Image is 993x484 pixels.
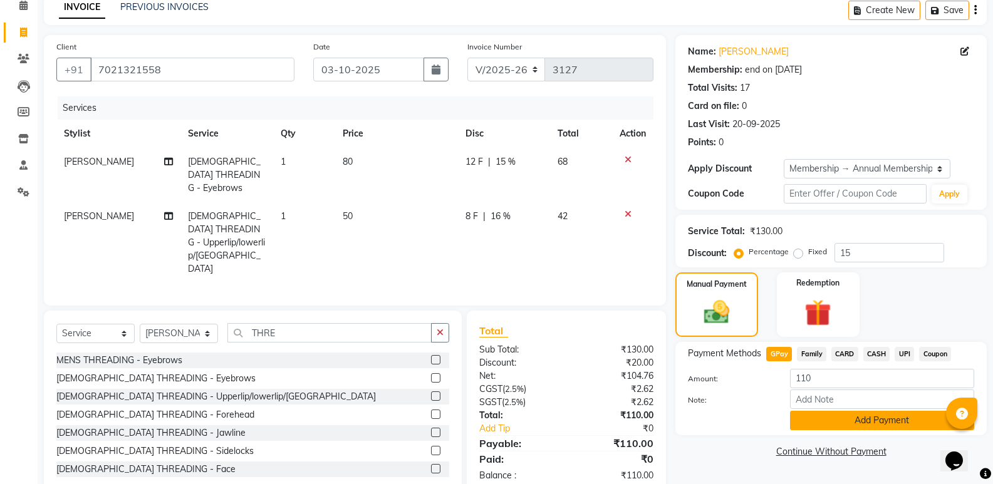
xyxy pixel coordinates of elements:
[750,225,782,238] div: ₹130.00
[470,409,566,422] div: Total:
[688,100,739,113] div: Card on file:
[719,136,724,149] div: 0
[790,389,974,409] input: Add Note
[566,383,663,396] div: ₹2.62
[491,210,511,223] span: 16 %
[281,156,286,167] span: 1
[64,210,134,222] span: [PERSON_NAME]
[488,155,491,168] span: |
[465,210,478,223] span: 8 F
[790,369,974,388] input: Amount
[90,58,294,81] input: Search by Name/Mobile/Email/Code
[120,1,209,13] a: PREVIOUS INVOICES
[479,383,502,394] span: CGST
[797,347,826,361] span: Family
[56,390,376,403] div: [DEMOGRAPHIC_DATA] THREADING - Upperlip/lowerlip/[GEOGRAPHIC_DATA]
[696,297,737,327] img: _cash.svg
[470,343,566,356] div: Sub Total:
[688,136,716,149] div: Points:
[766,347,792,361] span: GPay
[940,434,980,471] iframe: chat widget
[479,324,508,337] span: Total
[688,162,783,175] div: Apply Discount
[470,383,566,396] div: ( )
[470,356,566,369] div: Discount:
[688,225,745,238] div: Service Total:
[688,45,716,58] div: Name:
[56,463,236,476] div: [DEMOGRAPHIC_DATA] THREADING - Face
[56,58,91,81] button: +91
[465,155,483,168] span: 12 F
[796,296,840,329] img: _gift.svg
[790,411,974,430] button: Add Payment
[188,156,261,193] span: [DEMOGRAPHIC_DATA] THREADING - Eyebrows
[550,120,612,148] th: Total
[848,1,920,20] button: Create New
[227,323,432,342] input: Search or Scan
[496,155,516,168] span: 15 %
[687,279,747,290] label: Manual Payment
[925,1,969,20] button: Save
[678,394,780,406] label: Note:
[467,41,522,53] label: Invoice Number
[566,396,663,409] div: ₹2.62
[612,120,653,148] th: Action
[470,396,566,409] div: ( )
[566,436,663,451] div: ₹110.00
[688,118,730,131] div: Last Visit:
[470,422,583,435] a: Add Tip
[505,384,524,394] span: 2.5%
[479,396,502,408] span: SGST
[470,469,566,482] div: Balance :
[863,347,890,361] span: CASH
[808,246,827,257] label: Fixed
[749,246,789,257] label: Percentage
[470,451,566,466] div: Paid:
[273,120,335,148] th: Qty
[558,210,568,222] span: 42
[688,347,761,360] span: Payment Methods
[740,81,750,95] div: 17
[796,277,840,289] label: Redemption
[458,120,551,148] th: Disc
[566,343,663,356] div: ₹130.00
[784,184,927,203] input: Enter Offer / Coupon Code
[919,347,951,361] span: Coupon
[831,347,858,361] span: CARD
[56,408,254,421] div: [DEMOGRAPHIC_DATA] THREADING - Forehead
[566,469,663,482] div: ₹110.00
[180,120,273,148] th: Service
[745,63,802,76] div: end on [DATE]
[281,210,286,222] span: 1
[688,187,783,200] div: Coupon Code
[188,210,265,274] span: [DEMOGRAPHIC_DATA] THREADING - Upperlip/lowerlip/[GEOGRAPHIC_DATA]
[688,247,727,260] div: Discount:
[56,445,254,458] div: [DEMOGRAPHIC_DATA] THREADING - Sidelocks
[583,422,663,435] div: ₹0
[719,45,789,58] a: [PERSON_NAME]
[504,397,523,407] span: 2.5%
[895,347,914,361] span: UPI
[56,372,256,385] div: [DEMOGRAPHIC_DATA] THREADING - Eyebrows
[558,156,568,167] span: 68
[58,96,663,120] div: Services
[566,356,663,369] div: ₹20.00
[566,409,663,422] div: ₹110.00
[470,436,566,451] div: Payable:
[566,369,663,383] div: ₹104.76
[343,210,353,222] span: 50
[742,100,747,113] div: 0
[566,451,663,466] div: ₹0
[483,210,486,223] span: |
[335,120,458,148] th: Price
[732,118,780,131] div: 20-09-2025
[64,156,134,167] span: [PERSON_NAME]
[313,41,330,53] label: Date
[932,185,967,203] button: Apply
[56,426,246,440] div: [DEMOGRAPHIC_DATA] THREADING - Jawline
[678,373,780,384] label: Amount:
[470,369,566,383] div: Net:
[343,156,353,167] span: 80
[678,445,984,458] a: Continue Without Payment
[56,120,180,148] th: Stylist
